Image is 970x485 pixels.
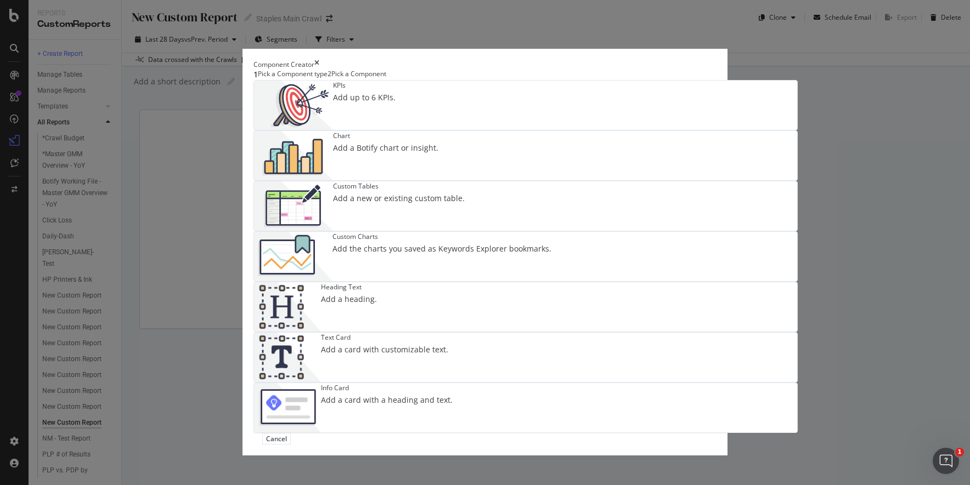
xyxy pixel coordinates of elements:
div: Add a heading. [321,294,377,305]
div: Info Card [321,383,453,392]
div: Pick a Component type [258,69,328,80]
div: KPIs [333,81,396,90]
div: Add up to 6 KPIs. [333,92,396,103]
div: Add a new or existing custom table. [333,193,465,204]
div: Add a card with a heading and text. [321,395,453,406]
iframe: Intercom live chat [933,448,959,474]
div: Cancel [266,434,287,443]
img: 9fcGIRyhgxRLRpur6FCk681sBQ4rDmX99LnU5EkywwAAAAAElFTkSuQmCC [254,383,321,432]
div: Add a card with customizable text. [321,344,448,355]
span: 1 [955,448,964,457]
div: Add a Botify chart or insight. [333,142,438,153]
img: BHjNRGjj.png [254,131,333,180]
div: Heading Text [321,282,377,292]
img: CIPqJSrR.png [254,333,321,382]
div: Custom Charts [332,232,551,241]
div: Text Card [321,333,448,342]
div: Component Creator [253,60,314,69]
button: Cancel [262,433,291,444]
div: Pick a Component [331,69,386,80]
div: times [314,60,319,69]
img: __UUOcd1.png [254,81,333,130]
div: 2 [328,69,331,78]
img: CzM_nd8v.png [254,181,333,231]
img: CtJ9-kHf.png [254,282,321,332]
div: Chart [333,131,438,140]
div: Add the charts you saved as Keywords Explorer bookmarks. [332,243,551,254]
img: Chdk0Fza.png [254,232,332,281]
div: 1 [253,69,258,80]
div: modal [243,49,728,455]
div: Custom Tables [333,181,465,191]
